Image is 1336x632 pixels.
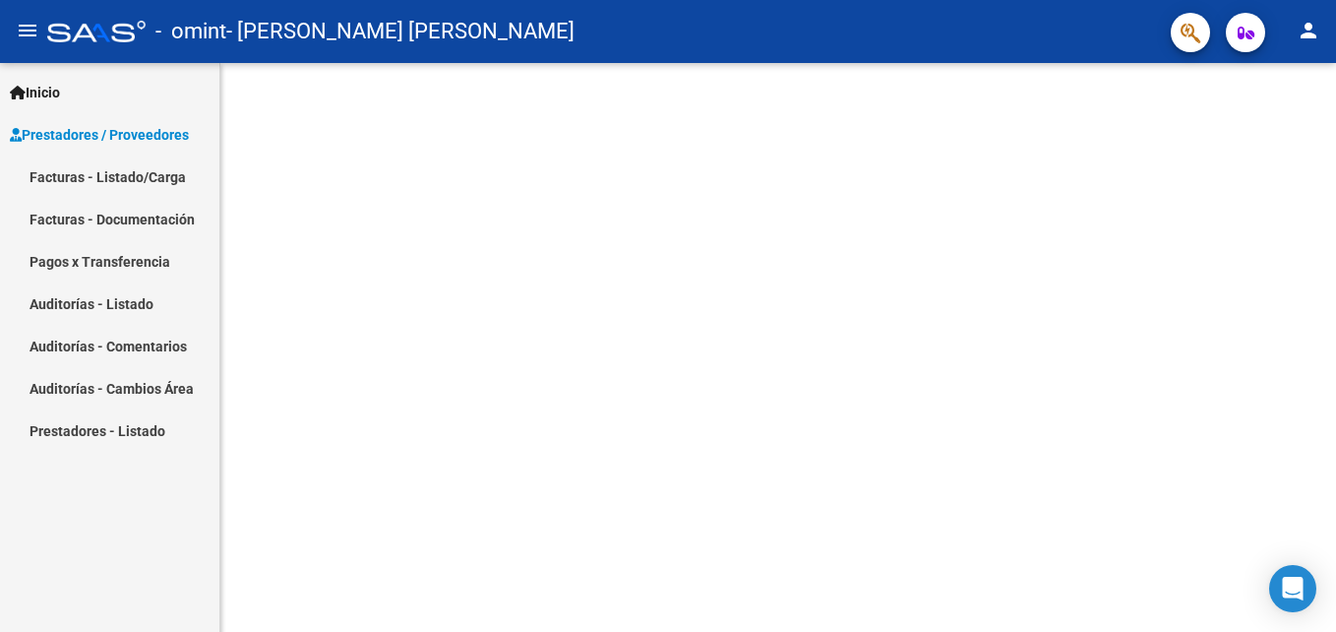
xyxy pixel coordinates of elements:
span: Prestadores / Proveedores [10,124,189,146]
span: Inicio [10,82,60,103]
div: Open Intercom Messenger [1269,565,1316,612]
span: - [PERSON_NAME] [PERSON_NAME] [226,10,575,53]
mat-icon: person [1297,19,1320,42]
span: - omint [155,10,226,53]
mat-icon: menu [16,19,39,42]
